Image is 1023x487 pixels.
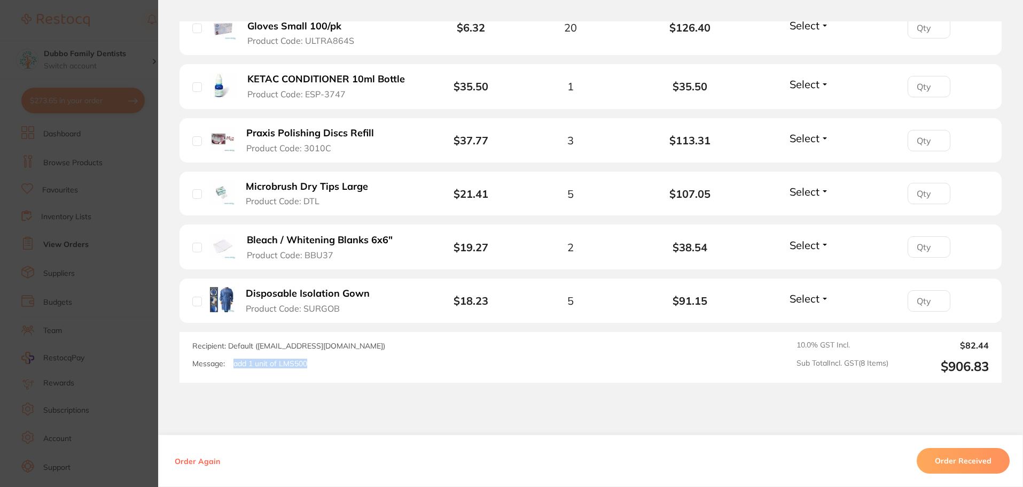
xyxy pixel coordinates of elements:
[908,290,950,312] input: Qty
[246,181,368,192] b: Microbrush Dry Tips Large
[786,19,832,32] button: Select
[247,89,346,99] span: Product Code: ESP-3747
[790,185,819,198] span: Select
[247,235,393,246] b: Bleach / Whitening Blanks 6x6"
[630,80,750,92] b: $35.50
[790,132,819,145] span: Select
[908,130,950,151] input: Qty
[786,238,832,252] button: Select
[630,241,750,253] b: $38.54
[244,9,416,47] button: Ultra Fresh Latex Powder Free Gloves Small 100/pk Product Code: ULTRA864S
[243,288,382,314] button: Disposable Isolation Gown Product Code: SURGOB
[210,287,235,312] img: Disposable Isolation Gown
[243,181,381,207] button: Microbrush Dry Tips Large Product Code: DTL
[247,250,333,260] span: Product Code: BBU37
[454,241,488,254] b: $19.27
[246,288,370,299] b: Disposable Isolation Gown
[246,128,374,139] b: Praxis Polishing Discs Refill
[567,80,574,92] span: 1
[786,78,832,91] button: Select
[917,448,1010,474] button: Order Received
[786,132,832,145] button: Select
[246,304,340,313] span: Product Code: SURGOB
[233,359,307,368] p: add 1 unit of LMS500
[897,341,989,350] output: $82.44
[192,359,225,368] label: Message:
[630,134,750,146] b: $113.31
[567,188,574,200] span: 5
[210,73,236,99] img: KETAC CONDITIONER 10ml Bottle
[790,292,819,305] span: Select
[454,134,488,147] b: $37.77
[246,143,331,153] span: Product Code: 3010C
[564,21,577,34] span: 20
[630,21,750,34] b: $126.40
[790,78,819,91] span: Select
[247,36,354,45] span: Product Code: ULTRA864S
[567,295,574,307] span: 5
[897,359,989,374] output: $906.83
[246,196,319,206] span: Product Code: DTL
[908,76,950,97] input: Qty
[786,185,832,198] button: Select
[244,234,404,260] button: Bleach / Whitening Blanks 6x6" Product Code: BBU37
[796,341,888,350] span: 10.0 % GST Incl.
[247,10,412,32] b: Ultra Fresh Latex Powder Free Gloves Small 100/pk
[908,236,950,258] input: Qty
[796,359,888,374] span: Sub Total Incl. GST ( 8 Items)
[790,19,819,32] span: Select
[210,233,236,259] img: Bleach / Whitening Blanks 6x6"
[457,21,485,34] b: $6.32
[908,17,950,38] input: Qty
[786,292,832,305] button: Select
[630,295,750,307] b: $91.15
[243,127,386,153] button: Praxis Polishing Discs Refill Product Code: 3010C
[567,241,574,253] span: 2
[908,183,950,204] input: Qty
[210,13,236,40] img: Ultra Fresh Latex Powder Free Gloves Small 100/pk
[454,80,488,93] b: $35.50
[454,187,488,200] b: $21.41
[244,73,416,99] button: KETAC CONDITIONER 10ml Bottle Product Code: ESP-3747
[567,134,574,146] span: 3
[630,188,750,200] b: $107.05
[210,127,235,152] img: Praxis Polishing Discs Refill
[790,238,819,252] span: Select
[171,456,223,466] button: Order Again
[454,294,488,307] b: $18.23
[192,341,385,351] span: Recipient: Default ( [EMAIL_ADDRESS][DOMAIN_NAME] )
[210,180,235,205] img: Microbrush Dry Tips Large
[247,74,405,85] b: KETAC CONDITIONER 10ml Bottle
